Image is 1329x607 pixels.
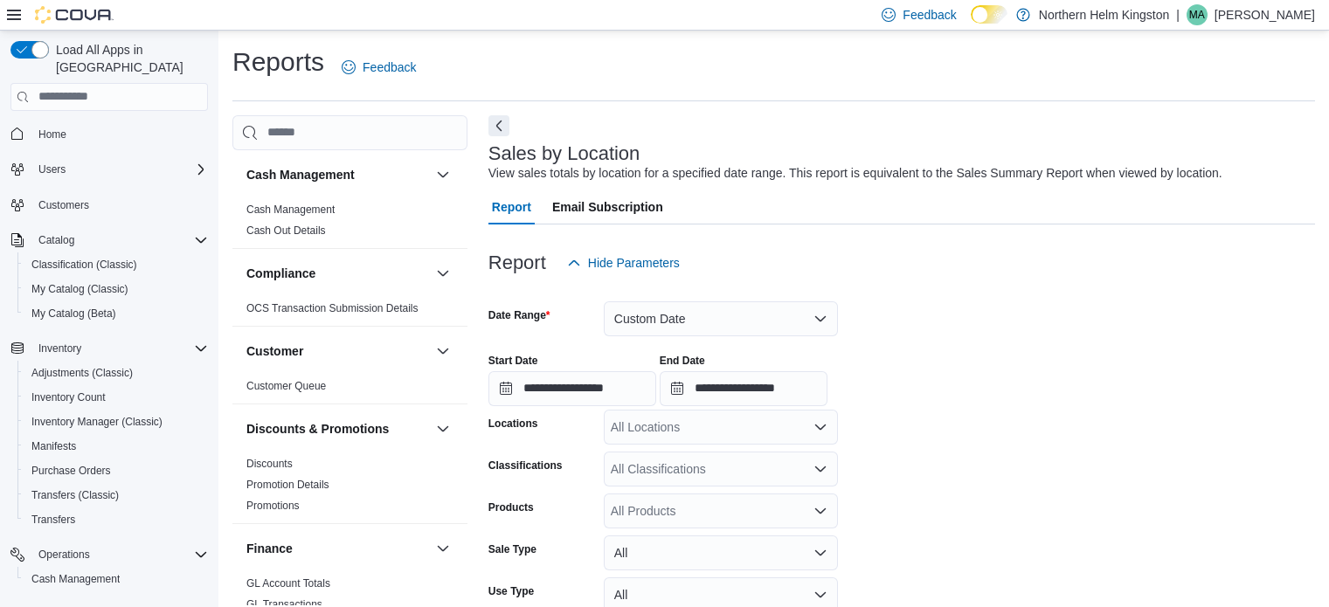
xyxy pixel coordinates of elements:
[246,576,330,590] span: GL Account Totals
[560,245,687,280] button: Hide Parameters
[3,121,215,147] button: Home
[246,379,326,393] span: Customer Queue
[17,507,215,532] button: Transfers
[488,371,656,406] input: Press the down key to open a popover containing a calendar.
[3,336,215,361] button: Inventory
[31,258,137,272] span: Classification (Classic)
[31,544,208,565] span: Operations
[24,279,135,300] a: My Catalog (Classic)
[246,478,329,492] span: Promotion Details
[24,362,208,383] span: Adjustments (Classic)
[31,159,73,180] button: Users
[17,483,215,507] button: Transfers (Classic)
[3,542,215,567] button: Operations
[903,6,956,24] span: Feedback
[31,415,163,429] span: Inventory Manager (Classic)
[31,338,208,359] span: Inventory
[31,123,208,145] span: Home
[35,6,114,24] img: Cova
[246,577,330,590] a: GL Account Totals
[17,361,215,385] button: Adjustments (Classic)
[971,5,1007,24] input: Dark Mode
[488,542,536,556] label: Sale Type
[31,230,81,251] button: Catalog
[246,479,329,491] a: Promotion Details
[31,366,133,380] span: Adjustments (Classic)
[488,500,534,514] label: Products
[31,307,116,321] span: My Catalog (Beta)
[3,228,215,252] button: Catalog
[38,162,66,176] span: Users
[246,540,293,557] h3: Finance
[488,584,534,598] label: Use Type
[31,544,97,565] button: Operations
[433,341,453,362] button: Customer
[246,224,326,238] span: Cash Out Details
[232,298,467,326] div: Compliance
[660,371,827,406] input: Press the down key to open a popover containing a calendar.
[1187,4,1208,25] div: Mike Allan
[246,224,326,237] a: Cash Out Details
[488,252,546,273] h3: Report
[363,59,416,76] span: Feedback
[31,572,120,586] span: Cash Management
[813,420,827,434] button: Open list of options
[24,411,170,432] a: Inventory Manager (Classic)
[31,124,73,145] a: Home
[31,282,128,296] span: My Catalog (Classic)
[24,569,127,590] a: Cash Management
[31,488,119,502] span: Transfers (Classic)
[488,354,538,368] label: Start Date
[813,504,827,518] button: Open list of options
[488,164,1222,183] div: View sales totals by location for a specified date range. This report is equivalent to the Sales ...
[31,194,208,216] span: Customers
[17,459,215,483] button: Purchase Orders
[31,230,208,251] span: Catalog
[246,265,315,282] h3: Compliance
[24,303,208,324] span: My Catalog (Beta)
[24,460,118,481] a: Purchase Orders
[433,418,453,439] button: Discounts & Promotions
[1215,4,1315,25] p: [PERSON_NAME]
[433,263,453,284] button: Compliance
[246,380,326,392] a: Customer Queue
[588,254,680,272] span: Hide Parameters
[24,303,123,324] a: My Catalog (Beta)
[246,499,300,513] span: Promotions
[246,203,335,216] a: Cash Management
[24,436,83,457] a: Manifests
[492,190,531,224] span: Report
[1189,4,1205,25] span: MA
[17,434,215,459] button: Manifests
[24,485,126,506] a: Transfers (Classic)
[3,192,215,217] button: Customers
[246,458,293,470] a: Discounts
[17,277,215,301] button: My Catalog (Classic)
[24,509,208,530] span: Transfers
[433,164,453,185] button: Cash Management
[17,410,215,434] button: Inventory Manager (Classic)
[246,540,429,557] button: Finance
[488,115,509,136] button: Next
[246,302,419,314] a: OCS Transaction Submission Details
[660,354,705,368] label: End Date
[232,453,467,523] div: Discounts & Promotions
[1039,4,1169,25] p: Northern Helm Kingston
[38,128,66,141] span: Home
[246,166,429,183] button: Cash Management
[31,338,88,359] button: Inventory
[246,342,429,360] button: Customer
[24,485,208,506] span: Transfers (Classic)
[24,254,208,275] span: Classification (Classic)
[31,390,106,404] span: Inventory Count
[232,45,324,79] h1: Reports
[17,385,215,410] button: Inventory Count
[604,301,838,336] button: Custom Date
[38,548,90,562] span: Operations
[488,417,538,431] label: Locations
[232,199,467,248] div: Cash Management
[246,342,303,360] h3: Customer
[24,411,208,432] span: Inventory Manager (Classic)
[38,198,89,212] span: Customers
[17,252,215,277] button: Classification (Classic)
